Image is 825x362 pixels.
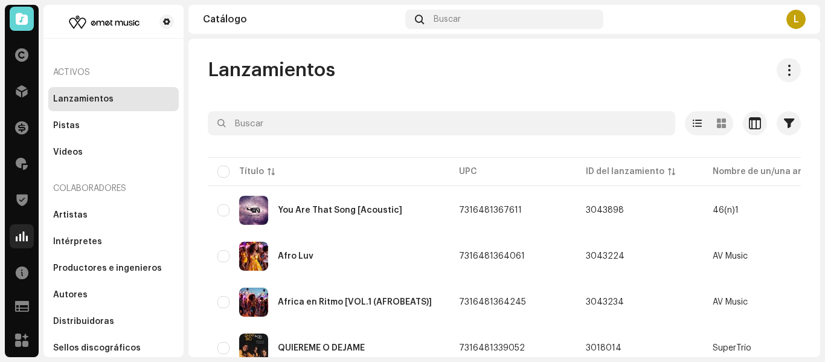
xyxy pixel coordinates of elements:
[713,166,825,178] div: Nombre de un/una artista*
[48,203,179,227] re-m-nav-item: Artistas
[586,344,621,352] span: 3018014
[239,166,264,178] div: Título
[53,263,162,273] div: Productores e ingenieros
[459,344,525,352] span: 7316481339052
[53,210,88,220] div: Artistas
[586,298,624,306] span: 3043234
[53,94,114,104] div: Lanzamientos
[48,140,179,164] re-m-nav-item: Videos
[203,15,400,24] div: Catálogo
[459,298,526,306] span: 7316481364245
[459,206,522,215] span: 7316481367611
[586,206,624,215] span: 3043898
[48,336,179,360] re-m-nav-item: Sellos discográficos
[53,290,88,300] div: Autores
[48,174,179,203] re-a-nav-header: Colaboradores
[53,121,80,131] div: Pistas
[48,58,179,87] re-a-nav-header: Activos
[53,317,114,326] div: Distribuidoras
[53,343,141,353] div: Sellos discográficos
[239,196,268,225] img: b42dfb4c-1a64-4cc6-a27a-7cefa9badd50
[48,87,179,111] re-m-nav-item: Lanzamientos
[53,15,155,29] img: eeb54313-2cd7-48b6-8eb9-2bcb448cd962
[278,252,313,260] div: Afro Luv
[53,237,102,247] div: Intérpretes
[713,252,748,260] div: AV Music
[586,252,624,260] span: 3043224
[586,166,664,178] div: ID del lanzamiento
[48,283,179,307] re-m-nav-item: Autores
[48,114,179,138] re-m-nav-item: Pistas
[239,242,268,271] img: 38bb01d8-c1d1-401f-bbfe-91de884f13f5
[48,309,179,334] re-m-nav-item: Distribuidoras
[278,344,365,352] div: QUIÉREME O DÉJAME
[278,298,432,306] div: África en Ritmo [VOL.1 (AFROBEATS)]
[48,230,179,254] re-m-nav-item: Intérpretes
[48,256,179,280] re-m-nav-item: Productores e ingenieros
[53,147,83,157] div: Videos
[713,298,748,306] div: AV Music
[208,58,335,82] span: Lanzamientos
[786,10,806,29] div: L
[208,111,675,135] input: Buscar
[459,252,525,260] span: 7316481364061
[239,288,268,317] img: 643fe52b-2ce3-4a74-ace7-97e69774b81b
[278,206,402,215] div: You Are That Song [Acoustic]
[713,206,739,215] div: 46(n)1
[713,344,751,352] div: SuperTrío
[434,15,461,24] span: Buscar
